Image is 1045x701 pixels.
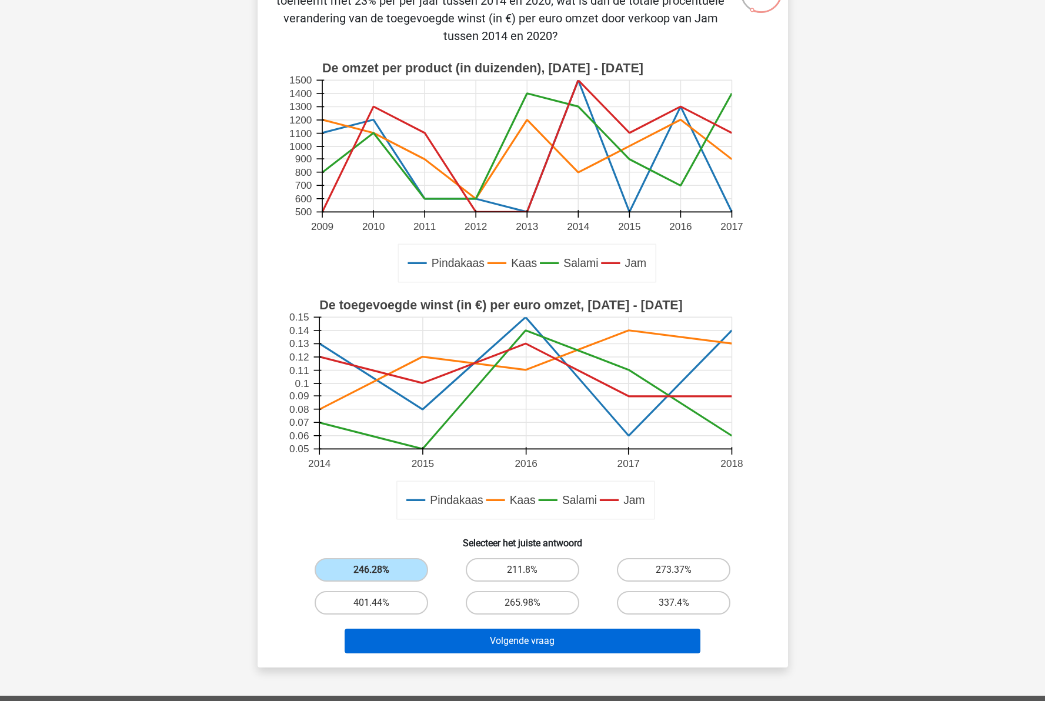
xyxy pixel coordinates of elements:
label: 246.28% [315,558,428,582]
text: 0.06 [289,430,309,442]
text: 0.15 [289,312,309,323]
text: De toegevoegde winst (in €) per euro omzet, [DATE] - [DATE] [319,298,683,312]
text: 0.09 [289,390,309,402]
text: 0.08 [289,403,309,415]
text: 0.07 [289,416,309,428]
text: Pindakaas [430,494,483,507]
text: 2014 [567,221,590,232]
text: 600 [295,193,312,205]
text: 0.13 [289,338,309,350]
text: Kaas [509,494,535,507]
text: Jam [623,494,645,507]
text: 0.05 [289,443,309,455]
h6: Selecteer het juiste antwoord [276,528,769,549]
text: 2017 [720,221,743,232]
text: 2018 [720,458,743,469]
text: De omzet per product (in duizenden), [DATE] - [DATE] [322,61,643,75]
text: 1200 [289,114,312,126]
text: 2009 [311,221,333,232]
text: 0.14 [289,325,309,336]
text: 500 [295,206,312,218]
text: 2013 [516,221,538,232]
button: Volgende vraag [345,629,700,653]
text: 0.11 [289,365,309,376]
label: 211.8% [466,558,579,582]
text: Pindakaas [431,257,484,270]
text: 800 [295,166,312,178]
text: 2016 [669,221,692,232]
text: 2016 [515,458,537,469]
text: 2011 [413,221,436,232]
text: 2015 [411,458,433,469]
text: 900 [295,153,312,165]
text: 0.1 [295,378,309,389]
text: 1100 [289,128,312,139]
text: 2010 [362,221,384,232]
text: 1000 [289,141,312,152]
text: 2017 [617,458,639,469]
label: 337.4% [617,591,730,615]
text: 1500 [289,75,312,86]
text: 1300 [289,101,312,113]
label: 401.44% [315,591,428,615]
text: Salami [562,494,596,507]
label: 265.98% [466,591,579,615]
text: Kaas [511,257,537,270]
text: 2012 [465,221,487,232]
text: 1400 [289,88,312,99]
text: 2015 [618,221,640,232]
text: 700 [295,179,312,191]
text: Salami [563,257,598,270]
text: Jam [625,257,646,270]
label: 273.37% [617,558,730,582]
text: 2014 [308,458,331,469]
text: 0.12 [289,351,309,363]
